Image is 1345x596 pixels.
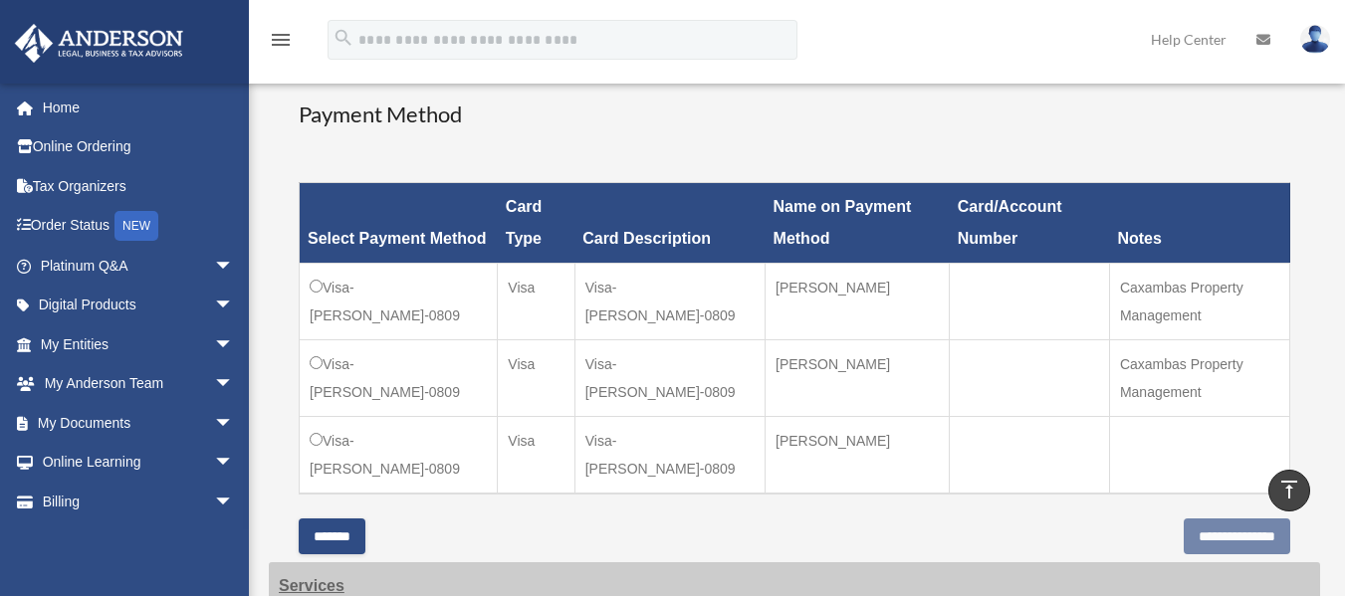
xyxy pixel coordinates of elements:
td: Visa-[PERSON_NAME]-0809 [300,340,498,417]
td: [PERSON_NAME] [766,264,950,340]
i: menu [269,28,293,52]
a: Online Ordering [14,127,264,167]
span: arrow_drop_down [214,324,254,365]
td: Caxambas Property Management [1109,264,1289,340]
span: arrow_drop_down [214,286,254,326]
a: Online Learningarrow_drop_down [14,443,264,483]
h3: Payment Method [299,99,1290,130]
th: Name on Payment Method [766,183,950,264]
span: arrow_drop_down [214,246,254,287]
td: [PERSON_NAME] [766,340,950,417]
th: Select Payment Method [300,183,498,264]
td: Caxambas Property Management [1109,340,1289,417]
span: arrow_drop_down [214,403,254,444]
td: Visa-[PERSON_NAME]-0809 [300,264,498,340]
td: [PERSON_NAME] [766,417,950,495]
a: Platinum Q&Aarrow_drop_down [14,246,264,286]
a: My Anderson Teamarrow_drop_down [14,364,264,404]
a: My Documentsarrow_drop_down [14,403,264,443]
a: Billingarrow_drop_down [14,482,254,521]
img: Anderson Advisors Platinum Portal [9,24,189,63]
div: NEW [114,211,158,241]
a: Order StatusNEW [14,206,264,247]
img: User Pic [1300,25,1330,54]
td: Visa [498,417,574,495]
strong: Services [279,577,344,594]
td: Visa [498,340,574,417]
th: Card Type [498,183,574,264]
span: arrow_drop_down [214,364,254,405]
i: vertical_align_top [1277,478,1301,501]
th: Card/Account Number [950,183,1110,264]
a: My Entitiesarrow_drop_down [14,324,264,364]
a: vertical_align_top [1268,470,1310,511]
th: Card Description [574,183,765,264]
span: arrow_drop_down [214,482,254,522]
td: Visa-[PERSON_NAME]-0809 [574,264,765,340]
span: arrow_drop_down [214,443,254,484]
td: Visa-[PERSON_NAME]-0809 [300,417,498,495]
a: Digital Productsarrow_drop_down [14,286,264,325]
a: menu [269,35,293,52]
th: Notes [1109,183,1289,264]
a: Tax Organizers [14,166,264,206]
td: Visa [498,264,574,340]
td: Visa-[PERSON_NAME]-0809 [574,417,765,495]
i: search [333,27,354,49]
a: Open Invoices [28,521,244,562]
a: Home [14,88,264,127]
td: Visa-[PERSON_NAME]-0809 [574,340,765,417]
